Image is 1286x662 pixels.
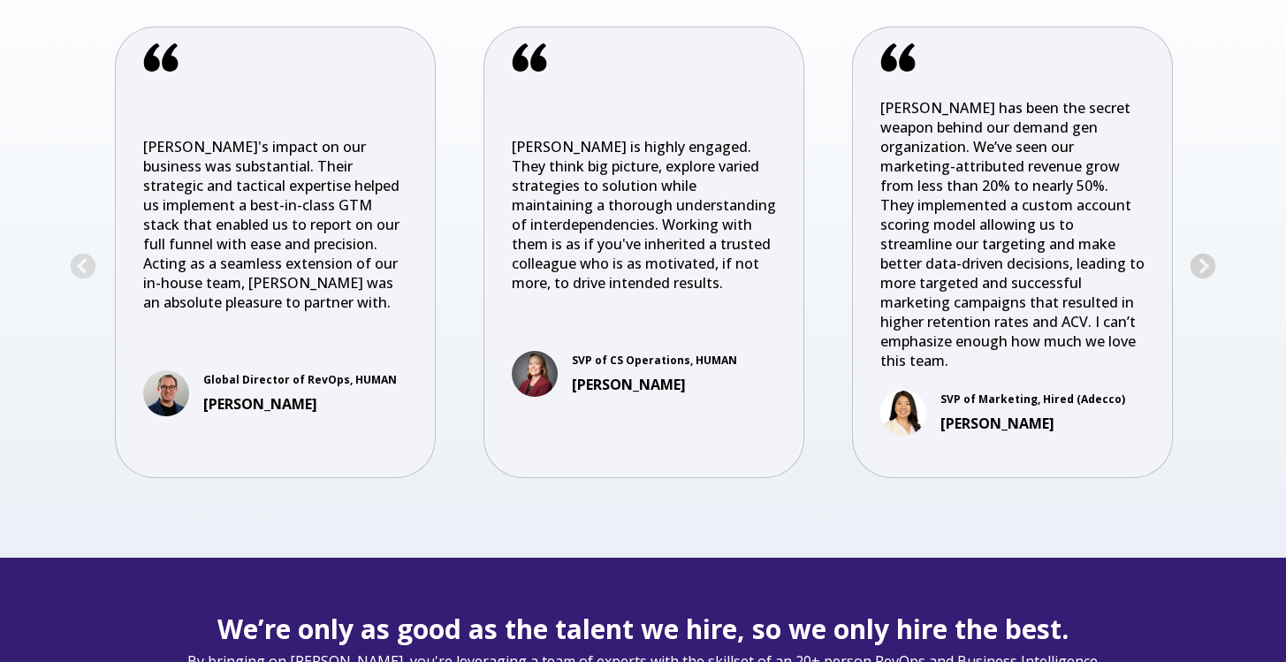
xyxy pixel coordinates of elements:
img: 1541733726277 [143,370,189,416]
span: We’re only as good as the talent we hire, so we only hire the best. [217,611,1069,647]
p: SVP of CS Operations, HUMAN [572,354,737,369]
h3: [PERSON_NAME] [203,394,397,414]
button: Previous [69,253,97,281]
p: [PERSON_NAME] has been the secret weapon behind our demand gen organization. We’ve seen our marke... [880,98,1145,370]
p: SVP of Marketing, Hired (Adecco) [940,392,1125,407]
h3: [PERSON_NAME] [572,375,737,394]
button: Next [1189,253,1217,281]
p: Global Director of RevOps, HUMAN [203,373,397,388]
span: [PERSON_NAME] is highly engaged. They think big picture, explore varied strategies to solution wh... [512,137,776,293]
img: 1642177567477 [512,351,558,397]
img: 1654100666250 [880,390,926,436]
h3: [PERSON_NAME] [940,414,1125,433]
span: [PERSON_NAME]'s impact on our business was substantial. Their strategic and tactical expertise he... [143,137,399,312]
